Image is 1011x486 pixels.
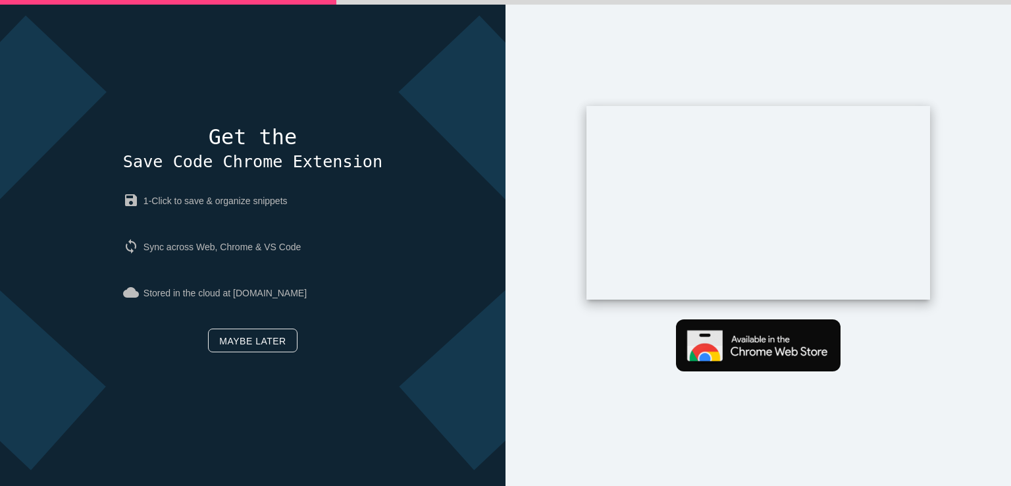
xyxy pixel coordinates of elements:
[123,182,382,219] p: 1-Click to save & organize snippets
[123,229,382,265] p: Sync across Web, Chrome & VS Code
[208,329,297,352] a: Maybe later
[123,275,382,311] p: Stored in the cloud at [DOMAIN_NAME]
[123,126,382,173] h4: Get the
[123,238,143,254] i: sync
[676,319,841,371] img: Get Chrome extension
[123,152,382,171] span: Save Code Chrome Extension
[123,192,143,208] i: save
[123,284,143,300] i: cloud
